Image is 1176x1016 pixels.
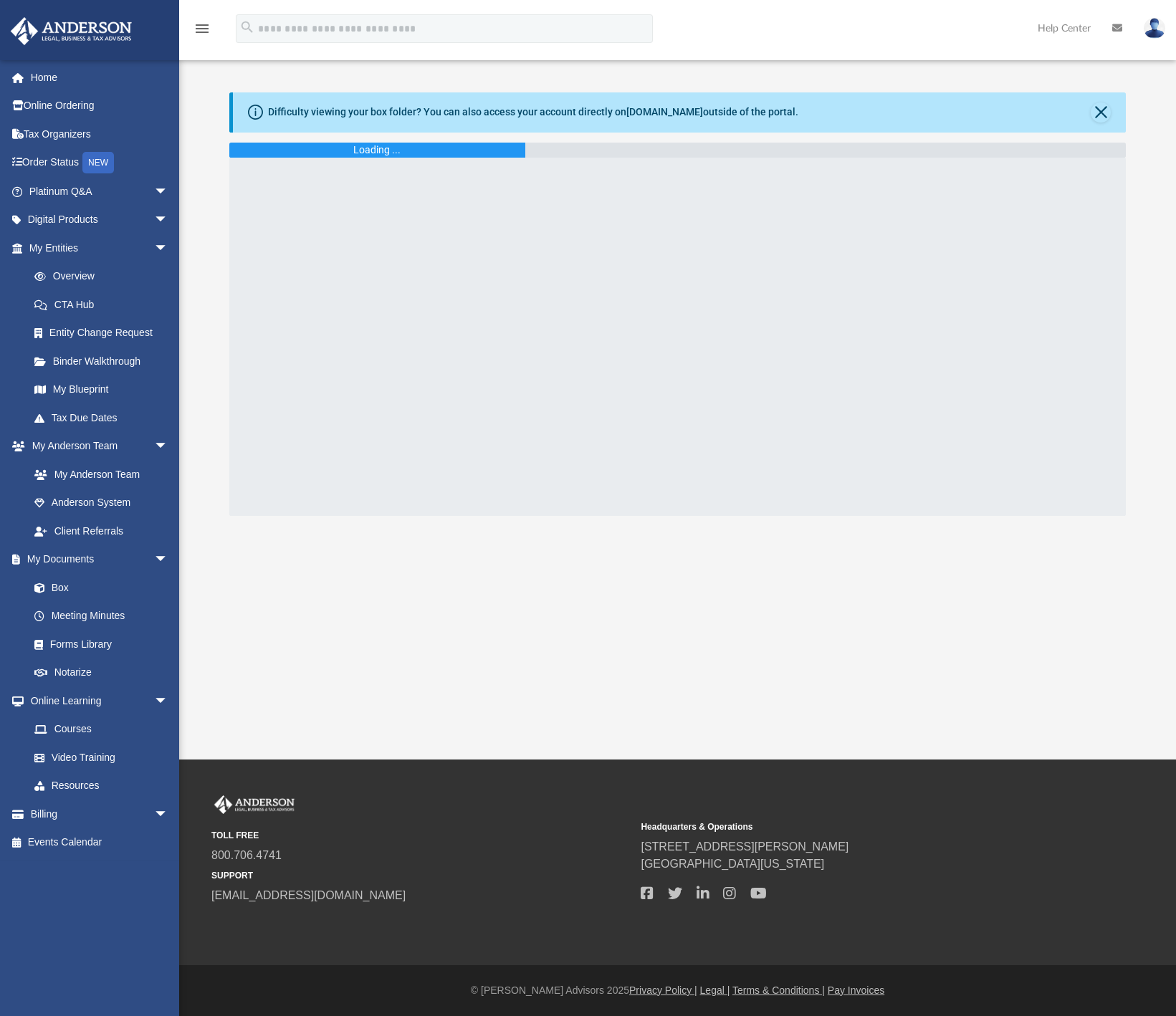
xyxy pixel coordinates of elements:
[211,795,297,814] img: Anderson Advisors Platinum Portal
[211,829,631,842] small: TOLL FREE
[641,820,1060,833] small: Headquarters & Operations
[10,177,190,206] a: Platinum Q&Aarrow_drop_down
[20,658,183,687] a: Notarize
[641,840,848,853] a: [STREET_ADDRESS][PERSON_NAME]
[20,319,190,348] a: Entity Change Request
[154,545,183,575] span: arrow_drop_down
[211,849,282,861] a: 800.706.4741
[268,105,798,120] div: Difficulty viewing your box folder? You can also access your account directly on outside of the p...
[1091,102,1111,123] button: Close
[154,432,183,461] span: arrow_drop_down
[20,489,183,517] a: Anderson System
[154,800,183,829] span: arrow_drop_down
[20,715,183,744] a: Courses
[20,460,176,489] a: My Anderson Team
[10,63,190,92] a: Home
[1144,18,1165,39] img: User Pic
[10,206,190,234] a: Digital Productsarrow_drop_down
[20,375,183,404] a: My Blueprint
[193,20,211,37] i: menu
[10,545,183,574] a: My Documentsarrow_drop_down
[732,984,825,996] a: Terms & Conditions |
[20,290,190,319] a: CTA Hub
[20,403,190,432] a: Tax Due Dates
[10,828,190,857] a: Events Calendar
[20,772,183,800] a: Resources
[20,517,183,545] a: Client Referrals
[700,984,730,996] a: Legal |
[10,92,190,120] a: Online Ordering
[154,206,183,235] span: arrow_drop_down
[82,152,114,173] div: NEW
[641,858,824,870] a: [GEOGRAPHIC_DATA][US_STATE]
[10,686,183,715] a: Online Learningarrow_drop_down
[20,602,183,631] a: Meeting Minutes
[20,630,176,658] a: Forms Library
[20,573,176,602] a: Box
[10,432,183,461] a: My Anderson Teamarrow_drop_down
[10,800,190,828] a: Billingarrow_drop_down
[6,17,136,45] img: Anderson Advisors Platinum Portal
[20,347,190,375] a: Binder Walkthrough
[211,869,631,882] small: SUPPORT
[10,120,190,148] a: Tax Organizers
[626,106,703,118] a: [DOMAIN_NAME]
[154,234,183,263] span: arrow_drop_down
[10,148,190,178] a: Order StatusNEW
[828,984,884,996] a: Pay Invoices
[353,143,401,158] div: Loading ...
[193,27,211,37] a: menu
[211,889,406,901] a: [EMAIL_ADDRESS][DOMAIN_NAME]
[10,234,190,262] a: My Entitiesarrow_drop_down
[179,983,1176,998] div: © [PERSON_NAME] Advisors 2025
[154,177,183,206] span: arrow_drop_down
[629,984,697,996] a: Privacy Policy |
[20,743,176,772] a: Video Training
[20,262,190,291] a: Overview
[239,19,255,35] i: search
[154,686,183,716] span: arrow_drop_down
